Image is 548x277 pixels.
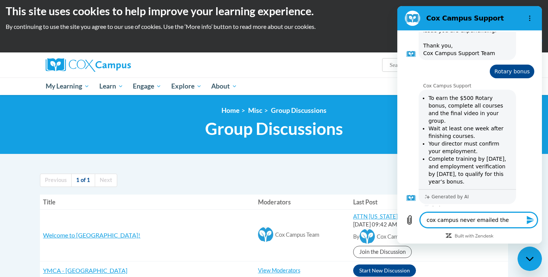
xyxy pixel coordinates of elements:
[99,82,123,91] span: Learn
[46,58,190,72] a: Cox Campus
[41,78,94,95] a: My Learning
[171,82,202,91] span: Explore
[211,82,237,91] span: About
[34,78,514,95] div: Main menu
[271,106,327,114] a: Group Discussions
[258,227,273,242] img: Cox Campus Team
[353,221,505,229] div: [DATE] 09:42 AM
[248,106,262,114] span: Misc
[95,174,117,187] a: Next
[46,58,131,72] img: Cox Campus
[40,174,508,187] nav: Page navigation col-md-12
[353,264,416,277] button: Start New Discussion
[221,106,239,114] a: Home
[353,198,378,206] span: Last Post
[353,213,422,220] a: ATTN [US_STATE] Members
[397,6,542,244] iframe: Messaging window
[43,198,56,206] span: Title
[353,246,412,258] a: Join the Discussion
[377,233,421,240] span: Cox Campus Team
[360,229,375,244] img: Cox Campus Team
[40,174,72,187] a: Previous
[128,78,166,95] a: Engage
[43,231,140,239] a: Welcome to [GEOGRAPHIC_DATA]!
[207,78,242,95] a: About
[258,198,291,206] span: Moderators
[205,119,343,139] span: Group Discussions
[46,82,89,91] span: My Learning
[133,82,161,91] span: Engage
[6,22,542,31] p: By continuing to use the site you agree to our use of cookies. Use the ‘More info’ button to read...
[258,267,300,274] a: View Moderators
[43,267,127,274] a: YMCA - [GEOGRAPHIC_DATA]
[71,174,95,187] a: 1 of 1
[389,60,450,70] input: Search Courses
[94,78,128,95] a: Learn
[275,231,319,238] span: Cox Campus Team
[518,247,542,271] iframe: Button to launch messaging window, 1 unread message
[353,233,360,240] span: By
[6,3,542,19] h2: This site uses cookies to help improve your learning experience.
[166,78,207,95] a: Explore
